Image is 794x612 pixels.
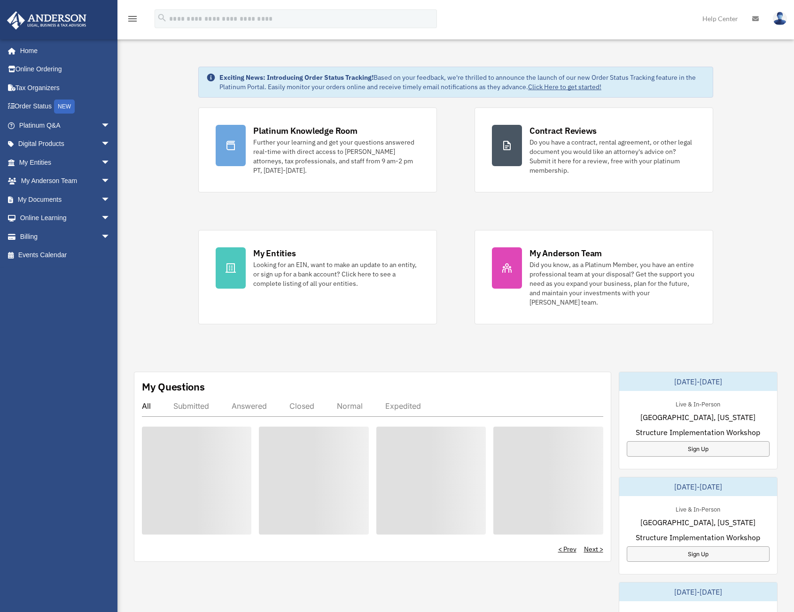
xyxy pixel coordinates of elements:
div: Did you know, as a Platinum Member, you have an entire professional team at your disposal? Get th... [529,260,696,307]
a: Billingarrow_drop_down [7,227,125,246]
a: My Entities Looking for an EIN, want to make an update to an entity, or sign up for a bank accoun... [198,230,437,324]
a: < Prev [558,544,576,554]
div: Expedited [385,401,421,411]
div: Platinum Knowledge Room [253,125,358,137]
div: Based on your feedback, we're thrilled to announce the launch of our new Order Status Tracking fe... [219,73,705,92]
img: User Pic [773,12,787,25]
div: Answered [232,401,267,411]
div: [DATE]-[DATE] [619,477,778,496]
div: [DATE]-[DATE] [619,372,778,391]
a: Home [7,41,120,60]
div: My Questions [142,380,205,394]
a: My Documentsarrow_drop_down [7,190,125,209]
i: search [157,13,167,23]
span: arrow_drop_down [101,209,120,228]
a: Click Here to get started! [528,83,601,91]
div: Looking for an EIN, want to make an update to an entity, or sign up for a bank account? Click her... [253,260,420,288]
a: Online Learningarrow_drop_down [7,209,125,228]
a: Contract Reviews Do you have a contract, rental agreement, or other legal document you would like... [475,107,713,192]
a: My Entitiesarrow_drop_down [7,153,125,172]
a: My Anderson Team Did you know, as a Platinum Member, you have an entire professional team at your... [475,230,713,324]
span: arrow_drop_down [101,172,120,191]
div: Normal [337,401,363,411]
img: Anderson Advisors Platinum Portal [4,11,89,30]
span: [GEOGRAPHIC_DATA], [US_STATE] [640,517,755,528]
span: arrow_drop_down [101,116,120,135]
a: My Anderson Teamarrow_drop_down [7,172,125,191]
span: [GEOGRAPHIC_DATA], [US_STATE] [640,412,755,423]
div: Closed [289,401,314,411]
a: Order StatusNEW [7,97,125,116]
a: Platinum Knowledge Room Further your learning and get your questions answered real-time with dire... [198,107,437,192]
div: Live & In-Person [668,504,728,513]
span: arrow_drop_down [101,227,120,246]
i: menu [127,13,138,24]
a: Online Ordering [7,60,125,79]
a: Platinum Q&Aarrow_drop_down [7,116,125,135]
div: Submitted [173,401,209,411]
a: Digital Productsarrow_drop_down [7,135,125,153]
div: All [142,401,151,411]
div: [DATE]-[DATE] [619,582,778,601]
div: Further your learning and get your questions answered real-time with direct access to [PERSON_NAM... [253,138,420,175]
span: arrow_drop_down [101,190,120,209]
div: My Anderson Team [529,247,602,259]
div: Contract Reviews [529,125,597,137]
a: Tax Organizers [7,78,125,97]
a: Sign Up [627,546,770,562]
a: Next > [584,544,603,554]
span: arrow_drop_down [101,135,120,154]
div: NEW [54,99,75,114]
a: Events Calendar [7,246,125,265]
span: Structure Implementation Workshop [636,427,760,438]
strong: Exciting News: Introducing Order Status Tracking! [219,73,374,82]
a: Sign Up [627,441,770,457]
a: menu [127,16,138,24]
div: Do you have a contract, rental agreement, or other legal document you would like an attorney's ad... [529,138,696,175]
span: arrow_drop_down [101,153,120,172]
div: My Entities [253,247,296,259]
div: Live & In-Person [668,398,728,408]
span: Structure Implementation Workshop [636,532,760,543]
